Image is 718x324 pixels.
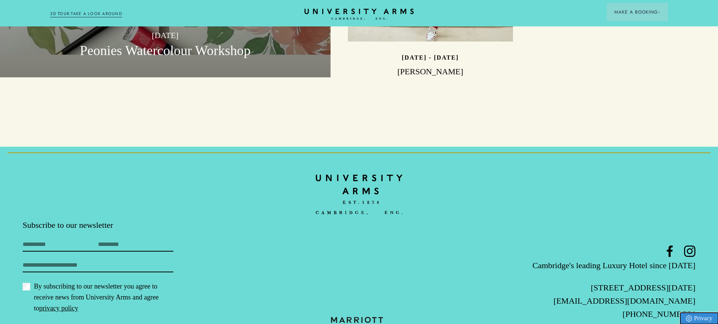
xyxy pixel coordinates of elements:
p: [DATE] - [DATE] [402,54,459,61]
a: Home [316,169,403,220]
a: Home [305,9,414,20]
input: By subscribing to our newsletter you agree to receive news from University Arms and agree topriva... [23,283,30,290]
button: Make a BookingArrow icon [607,3,668,21]
p: Subscribe to our newsletter [23,220,247,231]
span: Make a Booking [614,9,660,15]
img: bc90c398f2f6aa16c3ede0e16ee64a97.svg [316,169,403,220]
p: [STREET_ADDRESS][DATE] [471,281,695,294]
p: [DATE] [17,29,313,42]
p: Read [475,21,505,34]
a: 3D TOUR:TAKE A LOOK AROUND [50,11,122,17]
h3: Peonies Watercolour Workshop [17,42,313,60]
a: Privacy [680,313,718,324]
a: Facebook [664,246,675,257]
img: Arrow icon [658,11,660,14]
label: By subscribing to our newsletter you agree to receive news from University Arms and agree to [23,281,173,314]
a: Instagram [684,246,695,257]
img: Privacy [686,315,692,322]
p: Cambridge's leading Luxury Hotel since [DATE] [471,259,695,272]
a: privacy policy [39,304,78,312]
h3: [PERSON_NAME] [348,66,513,77]
a: [PHONE_NUMBER] [623,309,695,319]
a: [EMAIL_ADDRESS][DOMAIN_NAME] [554,296,695,306]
